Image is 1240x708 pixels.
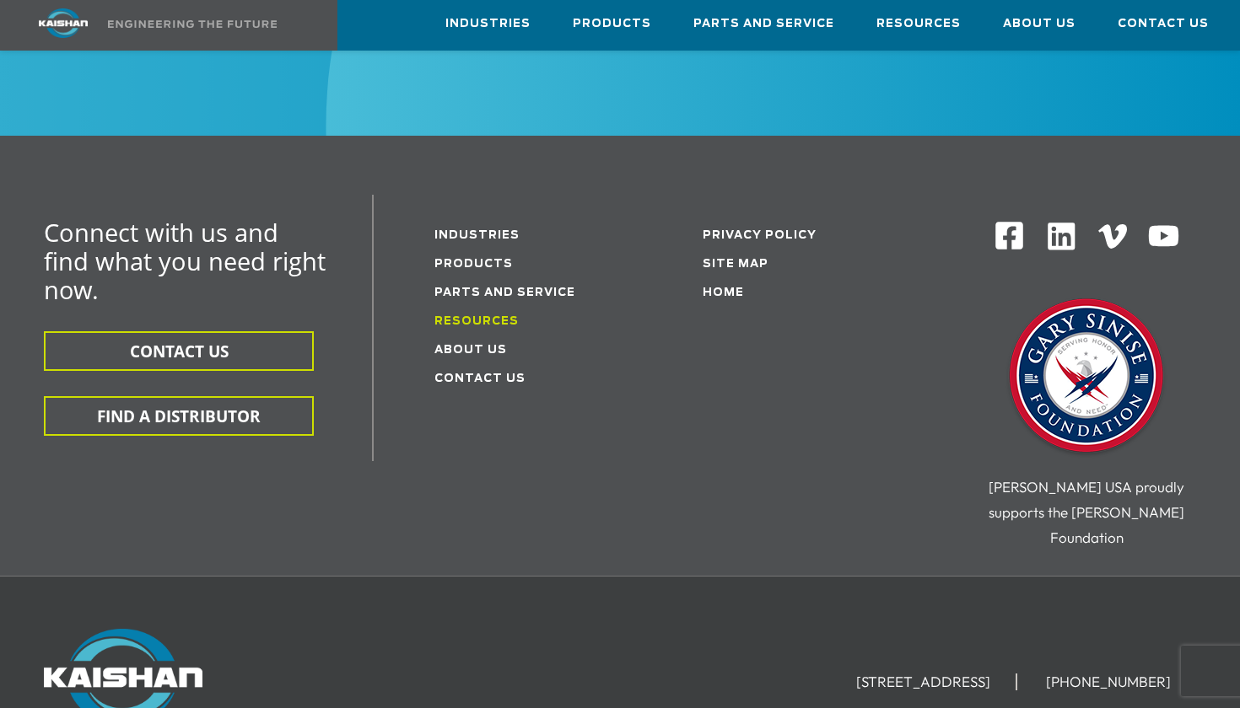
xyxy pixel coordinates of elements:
span: Parts and Service [693,14,834,34]
span: Products [573,14,651,34]
a: Contact Us [1118,1,1209,46]
img: Youtube [1147,220,1180,253]
a: Parts and Service [693,1,834,46]
a: Site Map [703,259,768,270]
span: Industries [445,14,531,34]
a: Contact Us [434,373,526,384]
span: Connect with us and find what you need right now. [44,216,326,306]
a: Industries [445,1,531,46]
img: Vimeo [1098,224,1127,249]
a: About Us [1003,1,1076,46]
span: Contact Us [1118,14,1209,34]
img: Linkedin [1045,220,1078,253]
a: Resources [434,316,519,327]
button: CONTACT US [44,331,314,371]
a: About Us [434,345,507,356]
li: [STREET_ADDRESS] [831,673,1017,690]
a: Industries [434,230,520,241]
span: [PERSON_NAME] USA proudly supports the [PERSON_NAME] Foundation [989,478,1184,546]
a: Resources [876,1,961,46]
span: About Us [1003,14,1076,34]
img: Facebook [994,220,1025,251]
a: Parts and service [434,287,575,298]
img: Gary Sinise Foundation [1002,293,1171,462]
a: Products [434,259,513,270]
li: [PHONE_NUMBER] [1021,673,1196,690]
img: Engineering the future [108,20,277,28]
a: Products [573,1,651,46]
a: Privacy Policy [703,230,817,241]
a: Home [703,287,744,298]
span: Resources [876,14,961,34]
button: FIND A DISTRIBUTOR [44,396,314,436]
